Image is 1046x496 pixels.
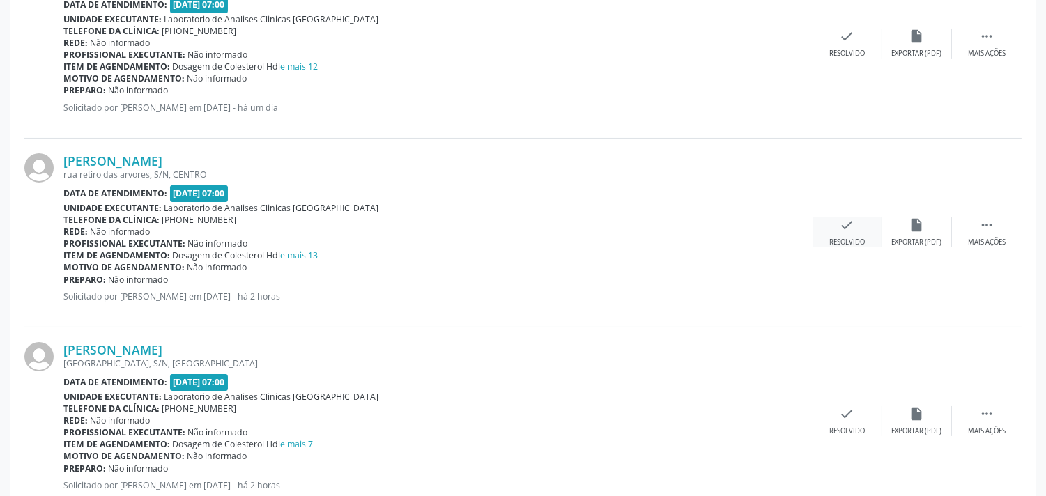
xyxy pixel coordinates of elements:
[829,238,865,247] div: Resolvido
[63,72,185,84] b: Motivo de agendamento:
[968,49,1006,59] div: Mais ações
[909,217,925,233] i: insert_drive_file
[188,238,248,249] span: Não informado
[892,49,942,59] div: Exportar (PDF)
[91,226,151,238] span: Não informado
[63,342,162,357] a: [PERSON_NAME]
[63,49,185,61] b: Profissional executante:
[979,406,994,421] i: 
[63,290,813,302] p: Solicitado por [PERSON_NAME] em [DATE] - há 2 horas
[91,37,151,49] span: Não informado
[63,414,88,426] b: Rede:
[162,403,237,414] span: [PHONE_NUMBER]
[63,61,170,72] b: Item de agendamento:
[170,374,229,390] span: [DATE] 07:00
[187,72,247,84] span: Não informado
[63,238,185,249] b: Profissional executante:
[909,29,925,44] i: insert_drive_file
[109,84,169,96] span: Não informado
[909,406,925,421] i: insert_drive_file
[24,153,54,183] img: img
[829,426,865,436] div: Resolvido
[63,450,185,462] b: Motivo de agendamento:
[63,463,106,474] b: Preparo:
[281,61,318,72] a: e mais 12
[173,438,314,450] span: Dosagem de Colesterol Hdl
[840,29,855,44] i: check
[979,217,994,233] i: 
[173,249,318,261] span: Dosagem de Colesterol Hdl
[187,450,247,462] span: Não informado
[281,249,318,261] a: e mais 13
[63,403,160,414] b: Telefone da clínica:
[109,274,169,286] span: Não informado
[840,217,855,233] i: check
[892,426,942,436] div: Exportar (PDF)
[63,249,170,261] b: Item de agendamento:
[63,84,106,96] b: Preparo:
[63,37,88,49] b: Rede:
[164,202,379,214] span: Laboratorio de Analises Clinicas [GEOGRAPHIC_DATA]
[91,414,151,426] span: Não informado
[63,102,813,114] p: Solicitado por [PERSON_NAME] em [DATE] - há um dia
[63,426,185,438] b: Profissional executante:
[63,261,185,273] b: Motivo de agendamento:
[63,274,106,286] b: Preparo:
[187,261,247,273] span: Não informado
[63,187,167,199] b: Data de atendimento:
[63,391,162,403] b: Unidade executante:
[63,13,162,25] b: Unidade executante:
[840,406,855,421] i: check
[829,49,865,59] div: Resolvido
[63,153,162,169] a: [PERSON_NAME]
[281,438,314,450] a: e mais 7
[164,391,379,403] span: Laboratorio de Analises Clinicas [GEOGRAPHIC_DATA]
[188,426,248,438] span: Não informado
[170,185,229,201] span: [DATE] 07:00
[63,357,813,369] div: [GEOGRAPHIC_DATA], S/N, [GEOGRAPHIC_DATA]
[979,29,994,44] i: 
[109,463,169,474] span: Não informado
[162,25,237,37] span: [PHONE_NUMBER]
[63,214,160,226] b: Telefone da clínica:
[63,25,160,37] b: Telefone da clínica:
[188,49,248,61] span: Não informado
[173,61,318,72] span: Dosagem de Colesterol Hdl
[968,238,1006,247] div: Mais ações
[63,169,813,180] div: rua retiro das arvores, S/N, CENTRO
[63,376,167,388] b: Data de atendimento:
[63,438,170,450] b: Item de agendamento:
[892,238,942,247] div: Exportar (PDF)
[162,214,237,226] span: [PHONE_NUMBER]
[164,13,379,25] span: Laboratorio de Analises Clinicas [GEOGRAPHIC_DATA]
[63,202,162,214] b: Unidade executante:
[63,226,88,238] b: Rede:
[968,426,1006,436] div: Mais ações
[63,479,813,491] p: Solicitado por [PERSON_NAME] em [DATE] - há 2 horas
[24,342,54,371] img: img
